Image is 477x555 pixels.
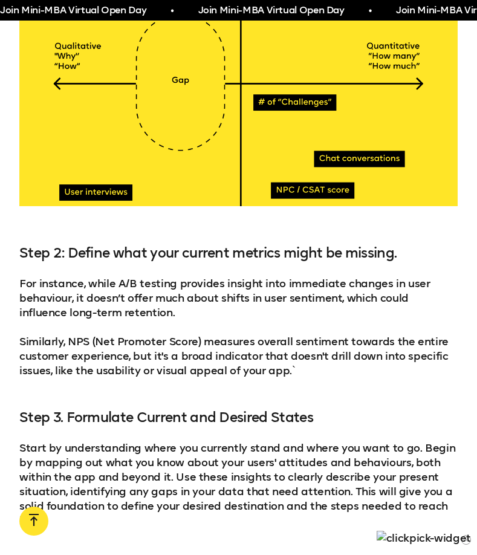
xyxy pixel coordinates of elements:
p: Similarly, NPS (Net Promoter Score) measures overall sentiment towards the entire customer experi... [19,334,458,378]
h4: Step 3. Formulate Current and Desired States [19,409,458,426]
p: Start by understanding where you currently stand and where you want to go. Begin by mapping out w... [19,441,458,528]
h4: Step 2: Define what your current metrics might be missing. [19,245,458,262]
span: • [368,4,371,18]
p: For instance, while A/B testing provides insight into immediate changes in user behaviour, it doe... [19,276,458,320]
span: • [170,4,174,18]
